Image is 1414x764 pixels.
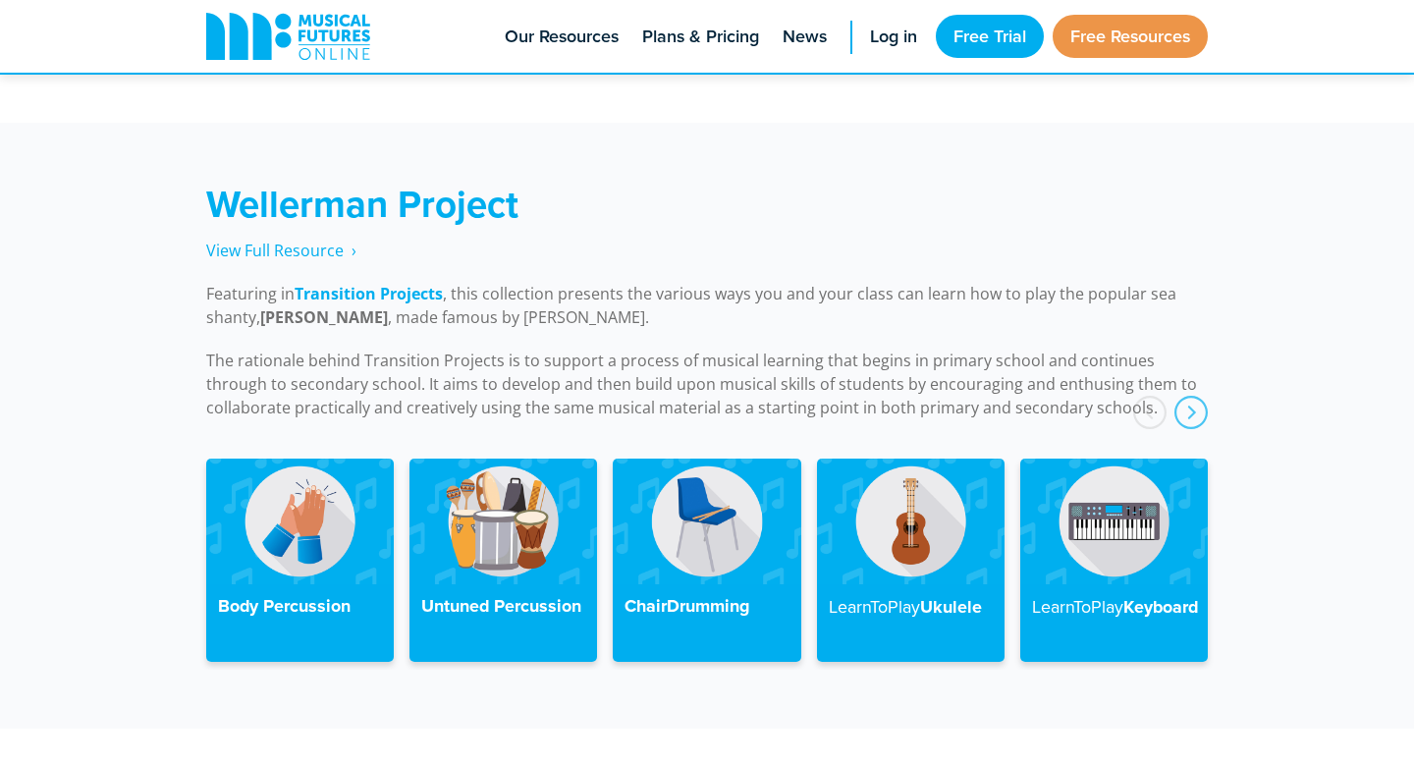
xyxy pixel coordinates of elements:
[295,283,443,304] strong: Transition Projects
[409,459,597,662] a: Untuned Percussion
[206,177,518,231] strong: Wellerman Project
[1174,396,1208,429] div: next
[421,596,585,618] h4: Untuned Percussion
[829,596,993,619] h4: Ukulele
[625,596,789,618] h4: ChairDrumming
[1032,596,1196,619] h4: Keyboard
[817,459,1005,662] a: LearnToPlayUkulele
[1053,15,1208,58] a: Free Resources
[870,24,917,50] span: Log in
[1032,594,1123,619] strong: LearnToPlay
[783,24,827,50] span: News
[206,459,394,662] a: Body Percussion
[505,24,619,50] span: Our Resources
[642,24,759,50] span: Plans & Pricing
[1133,396,1167,429] div: prev
[295,283,443,305] a: Transition Projects
[260,306,388,328] strong: [PERSON_NAME]
[829,594,920,619] strong: LearnToPlay
[613,459,800,662] a: ChairDrumming
[206,349,1208,419] p: The rationale behind Transition Projects is to support a process of musical learning that begins ...
[206,282,1208,329] p: Featuring in , this collection presents the various ways you and your class can learn how to play...
[1020,459,1208,662] a: LearnToPlayKeyboard
[936,15,1044,58] a: Free Trial
[206,240,356,262] a: View Full Resource‎‏‏‎ ‎ ›
[218,596,382,618] h4: Body Percussion
[206,240,356,261] span: View Full Resource‎‏‏‎ ‎ ›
